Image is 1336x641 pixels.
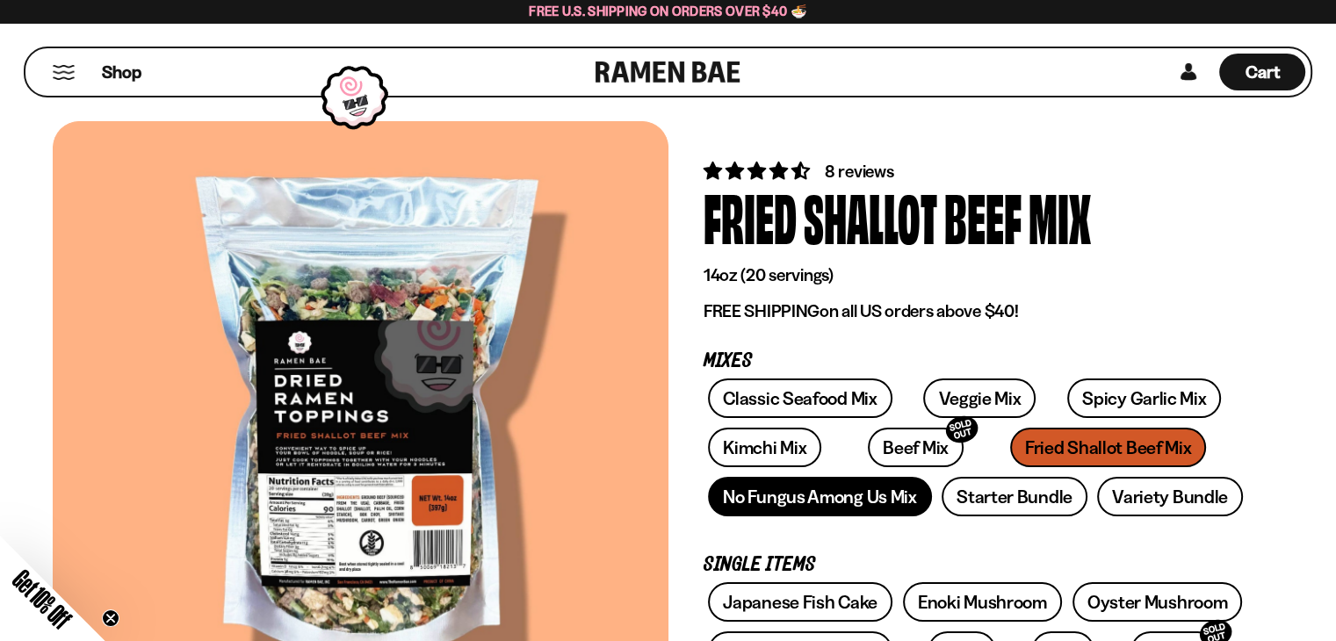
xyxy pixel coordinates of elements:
[708,582,892,622] a: Japanese Fish Cake
[704,300,1248,322] p: on all US orders above $40!
[1246,61,1280,83] span: Cart
[8,565,76,633] span: Get 10% Off
[102,61,141,84] span: Shop
[704,264,1248,286] p: 14oz (20 servings)
[1067,378,1221,418] a: Spicy Garlic Mix
[704,353,1248,370] p: Mixes
[102,609,119,627] button: Close teaser
[704,300,820,321] strong: FREE SHIPPING
[708,477,931,516] a: No Fungus Among Us Mix
[868,428,964,467] a: Beef MixSOLD OUT
[708,378,892,418] a: Classic Seafood Mix
[1097,477,1243,516] a: Variety Bundle
[704,160,813,182] span: 4.62 stars
[704,184,797,249] div: Fried
[1072,582,1243,622] a: Oyster Mushroom
[102,54,141,90] a: Shop
[923,378,1036,418] a: Veggie Mix
[529,3,807,19] span: Free U.S. Shipping on Orders over $40 🍜
[1219,48,1305,96] a: Cart
[708,428,821,467] a: Kimchi Mix
[704,557,1248,573] p: Single Items
[804,184,937,249] div: Shallot
[903,582,1062,622] a: Enoki Mushroom
[1029,184,1091,249] div: Mix
[944,184,1022,249] div: Beef
[942,413,981,447] div: SOLD OUT
[942,477,1087,516] a: Starter Bundle
[825,161,893,182] span: 8 reviews
[52,65,76,80] button: Mobile Menu Trigger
